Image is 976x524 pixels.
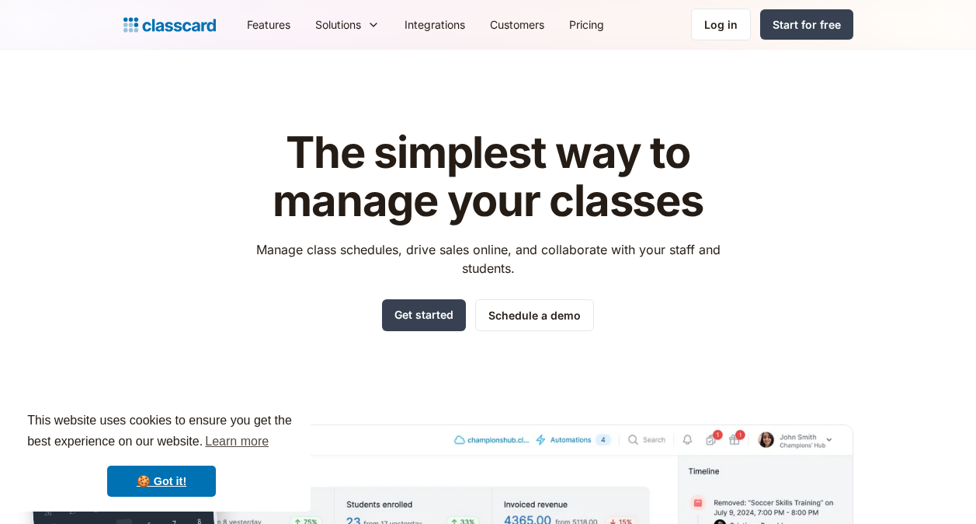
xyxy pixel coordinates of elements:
[315,16,361,33] div: Solutions
[107,466,216,497] a: dismiss cookie message
[303,7,392,42] div: Solutions
[241,129,735,225] h1: The simplest way to manage your classes
[382,299,466,331] a: Get started
[392,7,478,42] a: Integrations
[475,299,594,331] a: Schedule a demo
[12,396,311,512] div: cookieconsent
[241,240,735,278] p: Manage class schedules, drive sales online, and collaborate with your staff and students.
[234,7,303,42] a: Features
[123,14,216,36] a: home
[704,16,738,33] div: Log in
[478,7,557,42] a: Customers
[760,9,853,40] a: Start for free
[27,411,296,453] span: This website uses cookies to ensure you get the best experience on our website.
[773,16,841,33] div: Start for free
[203,430,271,453] a: learn more about cookies
[691,9,751,40] a: Log in
[557,7,617,42] a: Pricing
